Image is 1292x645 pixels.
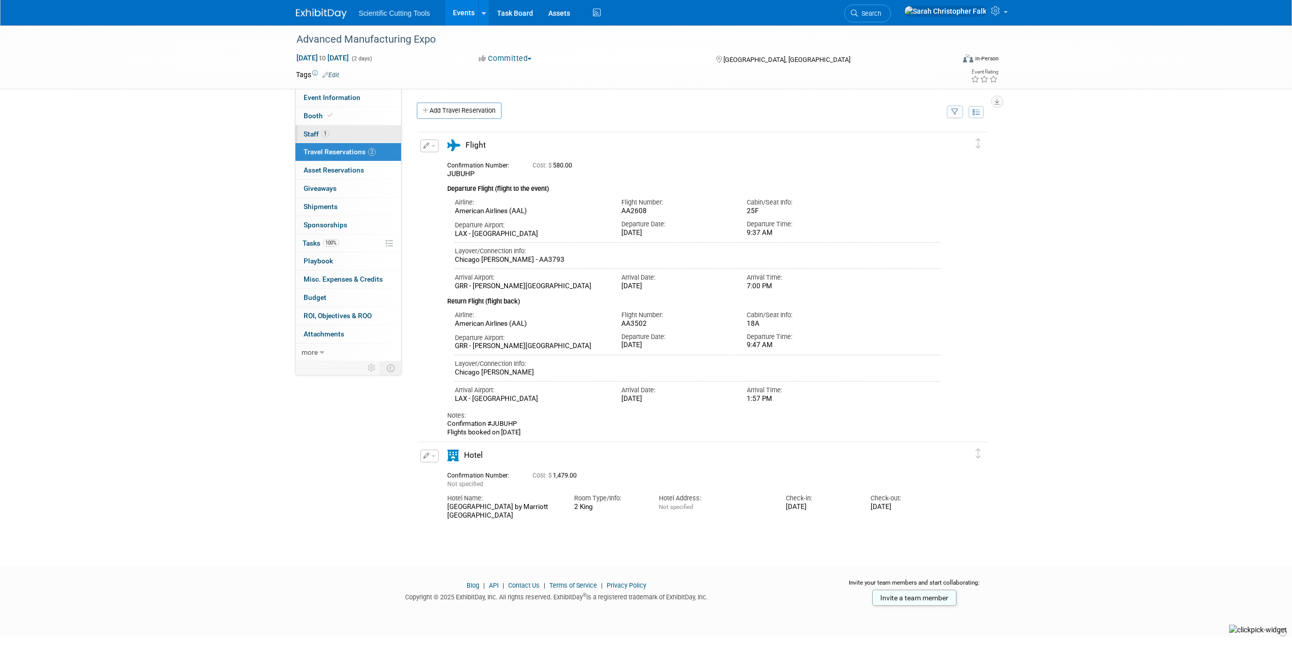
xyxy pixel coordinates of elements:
div: [DATE] [786,503,855,512]
span: Not specified [447,481,483,488]
div: Arrival Time: [747,273,857,282]
i: Hotel [447,450,459,461]
span: Sponsorships [304,221,347,229]
div: 9:47 AM [747,341,857,350]
div: 2 King [574,503,644,511]
div: Room Type/Info: [574,494,644,503]
div: Departure Airport: [455,333,607,343]
div: LAX - [GEOGRAPHIC_DATA] [455,230,607,239]
div: Event Format [895,53,999,68]
div: Notes: [447,411,941,420]
div: American Airlines (AAL) [455,207,607,216]
i: Flight [447,140,460,151]
span: 580.00 [533,162,576,169]
span: [GEOGRAPHIC_DATA], [GEOGRAPHIC_DATA] [723,56,850,63]
a: Edit [322,72,339,79]
a: Terms of Service [549,582,597,589]
div: [DATE] [621,229,732,237]
span: Budget [304,293,326,301]
span: Playbook [304,257,333,265]
span: 100% [323,239,339,247]
a: Misc. Expenses & Credits [295,270,401,288]
a: Budget [295,289,401,307]
span: 2 [368,148,376,156]
div: Arrival Airport: [455,386,607,395]
div: Layover/Connection Info: [455,359,941,368]
a: Giveaways [295,180,401,197]
span: | [541,582,548,589]
i: Click and drag to move item [976,139,981,149]
span: Event Information [304,93,360,101]
span: Asset Reservations [304,166,364,174]
div: Departure Airport: [455,221,607,230]
span: 1,479.00 [533,472,581,479]
a: Blog [467,582,479,589]
span: Flight [466,141,486,150]
div: Cabin/Seat Info: [747,198,857,207]
div: LAX - [GEOGRAPHIC_DATA] [455,395,607,403]
a: Booth [295,107,401,125]
div: Arrival Airport: [455,273,607,282]
div: Airline: [455,311,607,320]
div: AA3502 [621,320,732,328]
span: Travel Reservations [304,148,376,156]
div: [DATE] [871,503,940,512]
i: Booth reservation complete [327,113,333,118]
td: Toggle Event Tabs [380,361,401,375]
a: Contact Us [508,582,540,589]
span: Not specified [659,503,693,511]
img: Sarah Christopher Falk [904,6,987,17]
a: ROI, Objectives & ROO [295,307,401,325]
div: [DATE] [621,395,732,403]
a: Asset Reservations [295,161,401,179]
a: Playbook [295,252,401,270]
div: [DATE] [621,282,732,291]
div: Flight Number: [621,198,732,207]
td: Tags [296,70,339,80]
div: Arrival Date: [621,273,732,282]
div: GRR - [PERSON_NAME][GEOGRAPHIC_DATA] [455,342,607,351]
span: Misc. Expenses & Credits [304,275,383,283]
div: Departure Time: [747,220,857,229]
a: Privacy Policy [607,582,646,589]
span: Search [858,10,881,17]
button: Committed [475,53,536,64]
span: [DATE] [DATE] [296,53,349,62]
span: ROI, Objectives & ROO [304,312,372,320]
div: Departure Date: [621,332,732,342]
a: Add Travel Reservation [417,103,502,119]
div: 1:57 PM [747,395,857,403]
a: Shipments [295,198,401,216]
div: AA2608 [621,207,732,216]
a: more [295,344,401,361]
div: GRR - [PERSON_NAME][GEOGRAPHIC_DATA] [455,282,607,291]
td: Personalize Event Tab Strip [363,361,381,375]
i: Filter by Traveler [951,109,958,116]
span: to [318,54,327,62]
div: Confirmation #JUBUHP Flights booked on [DATE] [447,420,941,436]
a: Invite a team member [872,590,956,606]
div: Check-in: [786,494,855,503]
span: Shipments [304,202,338,211]
div: Arrival Time: [747,386,857,395]
a: Search [844,5,891,22]
div: Return Flight (flight back) [447,291,941,307]
div: [DATE] [621,341,732,350]
div: Cabin/Seat Info: [747,311,857,320]
span: | [500,582,507,589]
a: Sponsorships [295,216,401,234]
div: Flight Number: [621,311,732,320]
div: 18A [747,320,857,328]
a: API [489,582,499,589]
div: 9:37 AM [747,229,857,237]
a: Attachments [295,325,401,343]
span: | [599,582,605,589]
div: Confirmation Number: [447,469,517,480]
div: Event Rating [971,70,998,75]
div: In-Person [975,55,999,62]
span: Cost: $ [533,162,553,169]
div: Airline: [455,198,607,207]
div: Departure Flight (flight to the event) [447,179,941,194]
span: 1 [321,130,329,138]
span: Cost: $ [533,472,553,479]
